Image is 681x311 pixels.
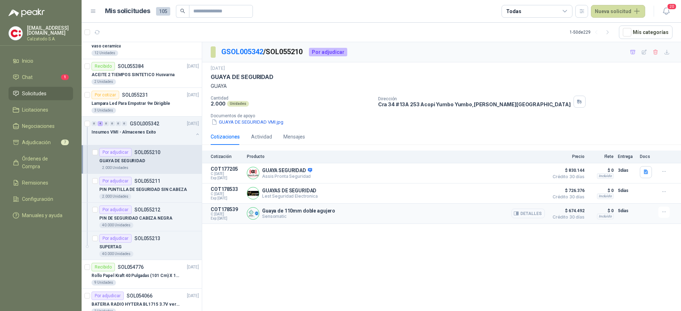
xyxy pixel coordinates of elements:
[597,173,614,179] div: Incluido
[22,57,33,65] span: Inicio
[9,192,73,206] a: Configuración
[187,63,199,70] p: [DATE]
[92,79,116,85] div: 2 Unidades
[262,193,318,199] p: Lest Seguridad Electronica
[22,155,66,170] span: Órdenes de Compra
[92,50,118,56] div: 12 Unidades
[570,27,613,38] div: 1 - 50 de 229
[9,9,45,17] img: Logo peakr
[92,62,115,70] div: Recibido
[134,236,160,241] p: SOL055213
[99,244,122,250] p: SUPERTAG
[211,65,225,72] p: [DATE]
[640,154,654,159] p: Docs
[221,46,303,57] p: / SOL055210
[22,106,48,114] span: Licitaciones
[262,168,312,174] p: GUAYA SEGURIDAD
[211,216,243,221] span: Exp: [DATE]
[247,187,259,199] img: Company Logo
[99,251,133,257] div: 40.000 Unidades
[247,154,545,159] p: Producto
[589,186,614,195] p: $ 0
[99,177,132,185] div: Por adjudicar
[211,101,226,107] p: 2.000
[283,133,305,141] div: Mensajes
[99,234,132,243] div: Por adjudicar
[22,138,51,146] span: Adjudicación
[82,145,202,174] a: Por adjudicarSOL055210GUAYA DE SEGURIDAD2.000 Unidades
[211,118,284,126] button: GUAYA DE SEGURIDAD VMI.jpg
[378,101,571,107] p: Cra 34 # 13A 253 Acopi Yumbo Yumbo , [PERSON_NAME][GEOGRAPHIC_DATA]
[309,48,347,56] div: Por adjudicar
[22,211,62,219] span: Manuales y ayuda
[619,26,672,39] button: Mís categorías
[211,172,243,176] span: C: [DATE]
[251,133,272,141] div: Actividad
[591,5,645,18] button: Nueva solicitud
[262,188,318,193] p: GUAYAS DE SEGURIDAD
[99,158,145,164] p: GUAYA DE SEGURIDAD
[589,207,614,215] p: $ 0
[589,166,614,175] p: $ 0
[9,70,73,84] a: Chat1
[92,301,180,308] p: BATERIA RADIO HYTERA BL1715 3.7V ver imagen
[549,175,585,179] span: Crédito 30 días
[82,59,202,88] a: RecibidoSOL055384[DATE] ACEITE 2 TIEMPOS SINTETICO Husvarna2 Unidades
[660,5,672,18] button: 20
[221,47,263,56] a: GSOL005342
[211,186,243,192] p: COT178533
[247,167,259,179] img: Company Logo
[618,207,636,215] p: 5 días
[618,166,636,175] p: 3 días
[9,27,22,40] img: Company Logo
[187,92,199,98] p: [DATE]
[92,129,156,136] p: Insumos VMI - Almacenes Exito
[187,264,199,271] p: [DATE]
[549,186,585,195] span: $ 726.376
[9,209,73,222] a: Manuales y ayuda
[134,207,160,212] p: SOL055212
[549,215,585,219] span: Crédito 30 días
[92,272,180,279] p: Rollo Papel Kraft 40 Pulgadas (101 Cm) X 150 Mts 60 Gr
[549,207,585,215] span: $ 674.492
[82,30,202,59] a: Por cotizarSOL056144[DATE] vaso ceramica12 Unidades
[122,121,127,126] div: 0
[82,88,202,117] a: Por cotizarSOL055231[DATE] Lampara Led Para Empotrar 9w Dirigible3 Unidades
[82,231,202,260] a: Por adjudicarSOL055213SUPERTAG40.000 Unidades
[549,195,585,199] span: Crédito 30 días
[130,121,159,126] p: GSOL005342
[22,122,55,130] span: Negociaciones
[211,154,243,159] p: Cotización
[92,108,116,113] div: 3 Unidades
[92,121,97,126] div: 0
[187,293,199,299] p: [DATE]
[82,174,202,203] a: Por adjudicarSOL055211PIN PUNTILLA DE SEGURIDAD SIN CABEZA2.000 Unidades
[99,215,172,222] p: PIN DE SEGURIDAD CABEZA NEGRA
[211,166,243,172] p: COT177205
[82,203,202,231] a: Por adjudicarSOL055212PIN DE SEGURIDAD CABEZA NEGRA40.000 Unidades
[27,26,73,35] p: [EMAIL_ADDRESS][DOMAIN_NAME]
[187,120,199,127] p: [DATE]
[211,133,240,141] div: Cotizaciones
[61,140,69,145] span: 7
[92,72,175,78] p: ACEITE 2 TIEMPOS SINTETICO Husvarna
[211,212,243,216] span: C: [DATE]
[61,74,69,80] span: 1
[211,192,243,196] span: C: [DATE]
[211,207,243,212] p: COT178539
[92,119,200,142] a: 0 4 0 0 0 0 GSOL005342[DATE] Insumos VMI - Almacenes Exito
[99,194,131,199] div: 2.000 Unidades
[618,186,636,195] p: 5 días
[99,222,133,228] div: 40.000 Unidades
[27,37,73,41] p: Calzatodo S.A.
[597,193,614,199] div: Incluido
[127,293,153,298] p: SOL054066
[92,91,119,99] div: Por cotizar
[22,179,48,187] span: Remisiones
[549,154,585,159] p: Precio
[99,186,187,193] p: PIN PUNTILLA DE SEGURIDAD SIN CABEZA
[22,90,46,97] span: Solicitudes
[22,195,53,203] span: Configuración
[104,121,109,126] div: 0
[9,103,73,117] a: Licitaciones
